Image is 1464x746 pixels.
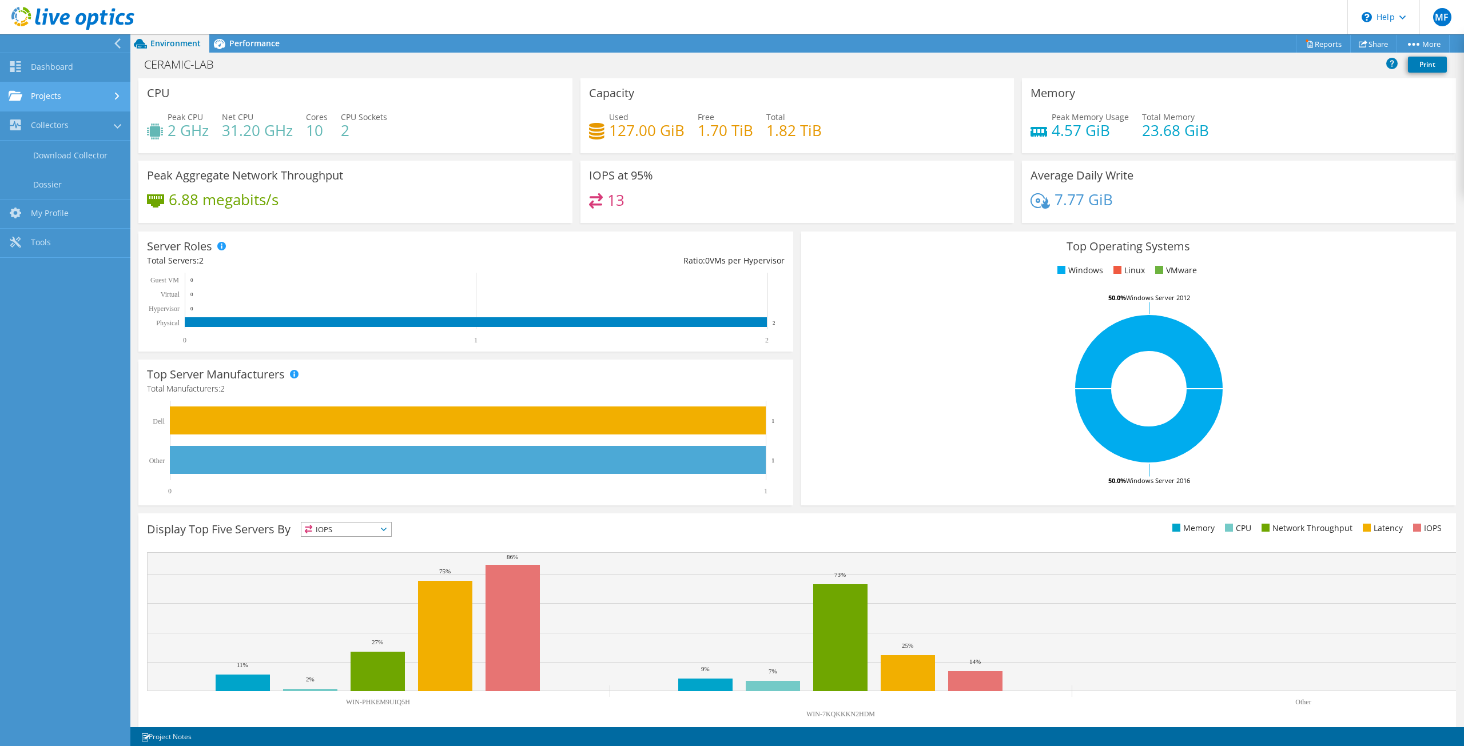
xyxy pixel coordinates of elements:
[969,658,981,665] text: 14%
[301,522,391,536] span: IOPS
[222,124,293,137] h4: 31.20 GHz
[168,111,203,122] span: Peak CPU
[149,457,165,465] text: Other
[306,124,328,137] h4: 10
[168,487,172,495] text: 0
[147,368,285,381] h3: Top Server Manufacturers
[1108,476,1126,485] tspan: 50.0%
[698,124,753,137] h4: 1.70 TiB
[149,305,180,313] text: Hypervisor
[306,676,315,683] text: 2%
[771,457,775,464] text: 1
[1350,35,1397,53] a: Share
[147,382,785,395] h4: Total Manufacturers:
[1126,293,1190,302] tspan: Windows Server 2012
[439,568,451,575] text: 75%
[589,169,653,182] h3: IOPS at 95%
[1142,111,1195,122] span: Total Memory
[161,290,180,298] text: Virtual
[764,487,767,495] text: 1
[1055,264,1103,277] li: Windows
[1295,698,1311,706] text: Other
[139,58,232,71] h1: CERAMIC-LAB
[133,729,200,744] a: Project Notes
[1031,87,1075,99] h3: Memory
[609,124,685,137] h4: 127.00 GiB
[1055,193,1113,206] h4: 7.77 GiB
[466,254,784,267] div: Ratio: VMs per Hypervisor
[701,665,710,672] text: 9%
[147,169,343,182] h3: Peak Aggregate Network Throughput
[1408,57,1447,73] a: Print
[1142,124,1209,137] h4: 23.68 GiB
[169,193,279,206] h4: 6.88 megabits/s
[1126,476,1190,485] tspan: Windows Server 2016
[769,668,777,675] text: 7%
[773,320,775,326] text: 2
[766,124,822,137] h4: 1.82 TiB
[372,639,383,645] text: 27%
[766,111,785,122] span: Total
[1362,12,1372,22] svg: \n
[1152,264,1197,277] li: VMware
[1031,169,1133,182] h3: Average Daily Write
[705,255,710,266] span: 0
[190,277,193,283] text: 0
[1397,35,1450,53] a: More
[147,87,170,99] h3: CPU
[1410,522,1442,534] li: IOPS
[1296,35,1351,53] a: Reports
[1259,522,1352,534] li: Network Throughput
[341,111,387,122] span: CPU Sockets
[220,383,225,394] span: 2
[1111,264,1145,277] li: Linux
[474,336,478,344] text: 1
[1108,293,1126,302] tspan: 50.0%
[147,240,212,253] h3: Server Roles
[147,254,466,267] div: Total Servers:
[168,124,209,137] h4: 2 GHz
[806,710,875,718] text: WIN-7KQKKKN2HDM
[507,553,518,560] text: 86%
[199,255,204,266] span: 2
[698,111,714,122] span: Free
[771,417,775,424] text: 1
[222,111,253,122] span: Net CPU
[341,124,387,137] h4: 2
[1360,522,1403,534] li: Latency
[190,292,193,297] text: 0
[346,698,410,706] text: WIN-PHKEM9UIQ5H
[1169,522,1215,534] li: Memory
[150,38,201,49] span: Environment
[765,336,769,344] text: 2
[306,111,328,122] span: Cores
[153,417,165,425] text: Dell
[1052,111,1129,122] span: Peak Memory Usage
[229,38,280,49] span: Performance
[902,642,913,649] text: 25%
[150,276,179,284] text: Guest VM
[1052,124,1129,137] h4: 4.57 GiB
[237,661,248,668] text: 11%
[156,319,180,327] text: Physical
[1222,522,1251,534] li: CPU
[834,571,846,578] text: 73%
[1433,8,1451,26] span: MF
[609,111,628,122] span: Used
[190,306,193,312] text: 0
[607,194,624,206] h4: 13
[810,240,1447,253] h3: Top Operating Systems
[183,336,186,344] text: 0
[589,87,634,99] h3: Capacity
